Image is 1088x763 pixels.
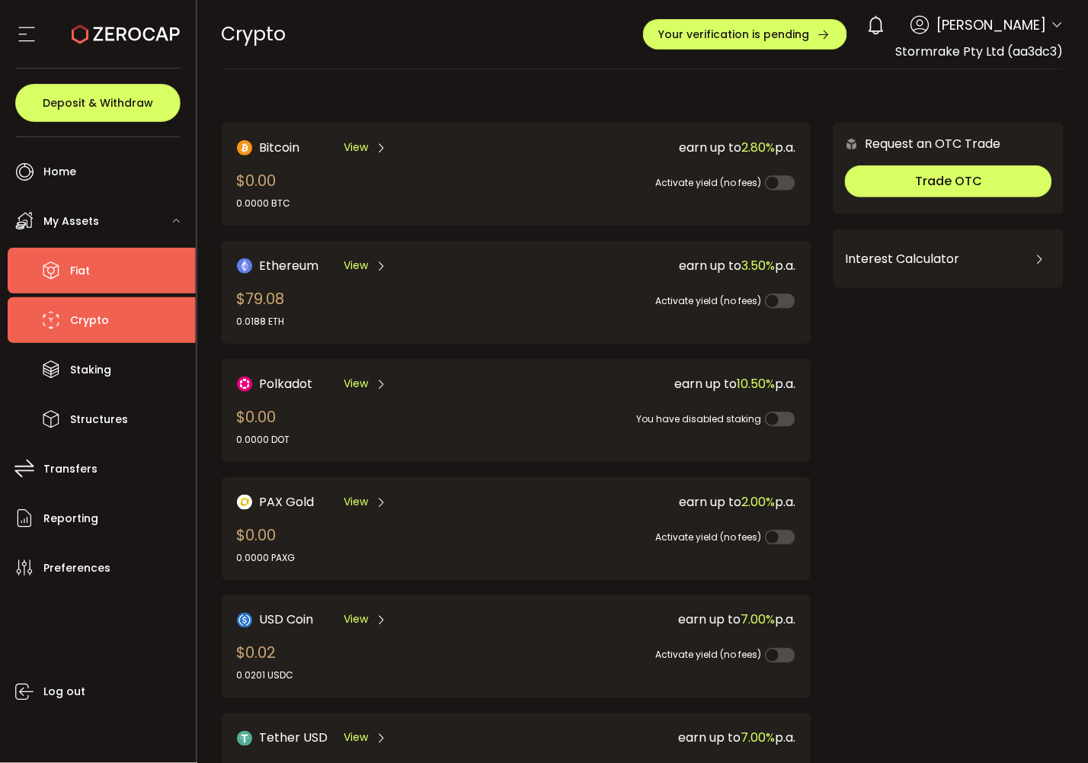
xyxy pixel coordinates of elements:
[519,138,796,157] div: earn up to p.a.
[896,43,1064,60] span: Stormrake Pty Ltd (aa3dc3)
[1012,690,1088,763] iframe: Chat Widget
[237,613,252,628] img: USD Coin
[344,139,368,155] span: View
[344,494,368,510] span: View
[15,84,181,122] button: Deposit & Withdraw
[834,134,1000,153] div: Request an OTC Trade
[237,642,294,683] div: $0.02
[659,29,810,40] span: Your verification is pending
[43,161,76,183] span: Home
[655,176,761,189] span: Activate yield (no fees)
[915,172,982,190] span: Trade OTC
[519,611,796,630] div: earn up to p.a.
[344,258,368,274] span: View
[237,406,290,447] div: $0.00
[741,257,775,274] span: 3.50%
[260,492,315,511] span: PAX Gold
[237,197,291,210] div: 0.0000 BTC
[237,669,294,683] div: 0.0201 USDC
[655,531,761,543] span: Activate yield (no fees)
[260,256,319,275] span: Ethereum
[519,729,796,748] div: earn up to p.a.
[260,611,314,630] span: USD Coin
[237,169,291,210] div: $0.00
[237,258,252,274] img: Ethereum
[741,729,775,747] span: 7.00%
[845,137,859,151] img: 6nGpN7MZ9FLuBP83NiajKbTRY4UzlzQtBKtCrLLspmCkSvCZHBKvY3NxgQaT5JnOQREvtQ257bXeeSTueZfAPizblJ+Fe8JwA...
[237,551,296,565] div: 0.0000 PAXG
[43,557,110,579] span: Preferences
[43,210,99,232] span: My Assets
[260,138,300,157] span: Bitcoin
[237,140,252,155] img: Bitcoin
[741,493,775,511] span: 2.00%
[737,375,775,393] span: 10.50%
[43,681,85,704] span: Log out
[519,492,796,511] div: earn up to p.a.
[741,611,775,629] span: 7.00%
[643,19,847,50] button: Your verification is pending
[937,14,1047,35] span: [PERSON_NAME]
[70,260,90,282] span: Fiat
[519,256,796,275] div: earn up to p.a.
[222,21,286,47] span: Crypto
[237,524,296,565] div: $0.00
[70,309,109,332] span: Crypto
[260,729,328,748] span: Tether USD
[70,409,128,431] span: Structures
[344,376,368,392] span: View
[237,287,285,329] div: $79.08
[237,731,252,746] img: Tether USD
[260,374,313,393] span: Polkadot
[344,612,368,628] span: View
[519,374,796,393] div: earn up to p.a.
[237,377,252,392] img: DOT
[655,649,761,662] span: Activate yield (no fees)
[70,359,111,381] span: Staking
[655,294,761,307] span: Activate yield (no fees)
[237,315,285,329] div: 0.0188 ETH
[237,433,290,447] div: 0.0000 DOT
[741,139,775,156] span: 2.80%
[43,458,98,480] span: Transfers
[845,241,1052,277] div: Interest Calculator
[43,98,153,108] span: Deposit & Withdraw
[43,508,98,530] span: Reporting
[845,165,1052,197] button: Trade OTC
[636,412,761,425] span: You have disabled staking
[237,495,252,510] img: PAX Gold
[344,730,368,746] span: View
